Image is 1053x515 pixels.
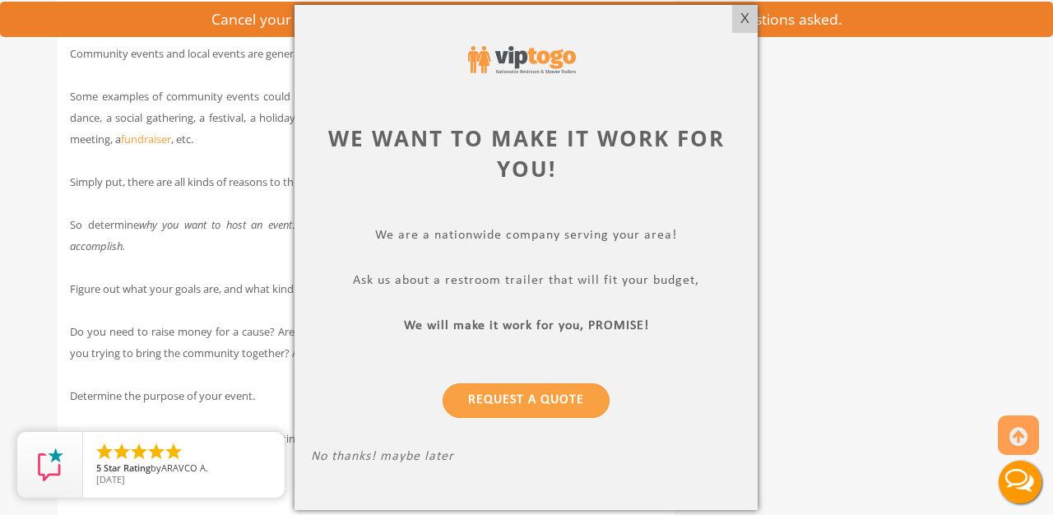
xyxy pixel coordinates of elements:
[161,462,208,474] span: ARAVCO A.
[987,449,1053,515] button: Live Chat
[104,462,151,474] span: Star Rating
[112,442,132,462] li: 
[404,319,649,332] b: We will make it work for you, PROMISE!
[311,228,741,247] p: We are a nationwide company serving your area!
[96,473,125,485] span: [DATE]
[732,5,758,33] div: X
[311,449,741,468] p: No thanks! maybe later
[95,442,114,462] li: 
[129,442,149,462] li: 
[311,273,741,292] p: Ask us about a restroom trailer that will fit your budget,
[34,448,67,481] img: Review Rating
[443,383,610,418] a: Request a Quote
[164,442,183,462] li: 
[96,462,101,474] span: 5
[311,123,741,184] div: We want to make it work for you!
[96,463,271,475] span: by
[468,46,576,73] img: viptogo logo
[146,442,166,462] li: 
